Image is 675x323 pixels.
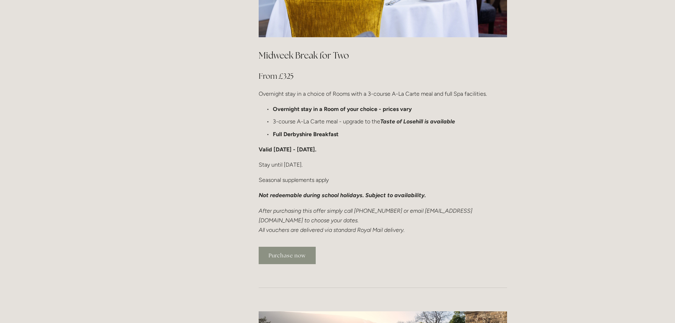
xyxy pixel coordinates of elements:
[259,89,507,99] p: Overnight stay in a choice of Rooms with a 3-course A-La Carte meal and full Spa facilities.
[259,207,472,233] em: After purchasing this offer simply call [PHONE_NUMBER] or email [EMAIL_ADDRESS][DOMAIN_NAME] to c...
[380,118,455,125] em: Taste of Losehill is available
[273,106,412,112] strong: Overnight stay in a Room of your choice - prices vary
[259,146,316,153] strong: Valid [DATE] - [DATE].
[259,175,507,185] p: Seasonal supplements apply
[259,192,426,199] em: Not redeemable during school holidays. Subject to availability.
[273,131,338,138] strong: Full Derbyshire Breakfast
[259,49,507,62] h2: Midweek Break for Two
[259,160,507,169] p: Stay until [DATE].
[273,117,507,126] p: 3-course A-La Carte meal - upgrade to the
[259,69,507,83] h3: From £325
[259,247,316,264] a: Purchase now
